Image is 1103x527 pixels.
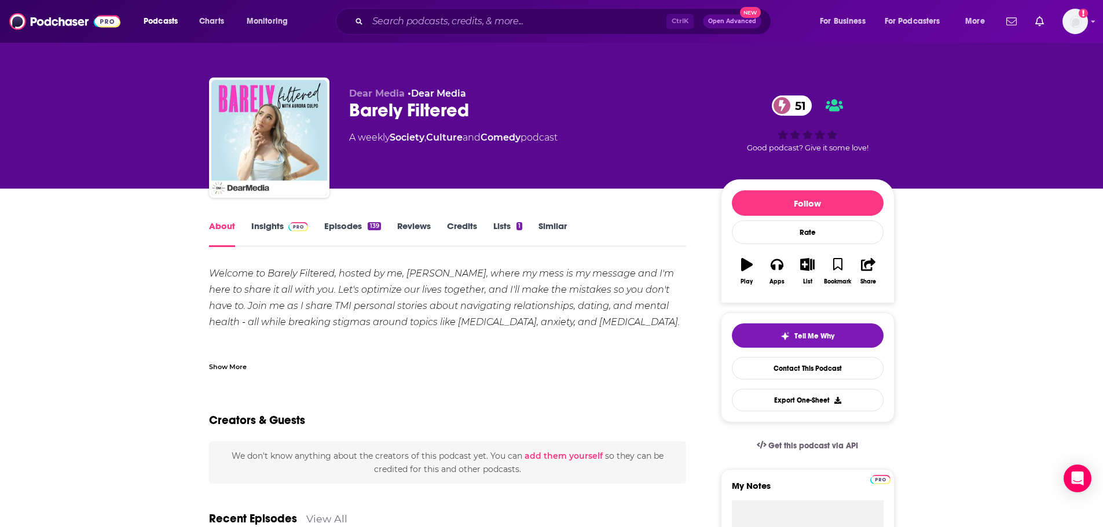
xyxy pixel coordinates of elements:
a: Get this podcast via API [747,432,868,460]
a: Lists1 [493,220,522,247]
a: Credits [447,220,477,247]
span: 51 [783,95,812,116]
button: Bookmark [823,250,853,292]
a: Dear Media [411,88,466,99]
span: Open Advanced [708,19,756,24]
span: Ctrl K [666,14,694,29]
a: Recent Episodes [209,511,297,526]
img: tell me why sparkle [780,331,790,341]
a: Society [390,132,424,143]
button: open menu [812,12,880,31]
a: Pro website [870,473,891,484]
span: Podcasts [144,13,178,30]
img: User Profile [1062,9,1088,34]
button: open menu [239,12,303,31]
span: Monitoring [247,13,288,30]
div: Apps [769,278,785,285]
div: Search podcasts, credits, & more... [347,8,782,35]
span: Good podcast? Give it some love! [747,143,869,152]
button: Show profile menu [1062,9,1088,34]
span: We don't know anything about the creators of this podcast yet . You can so they can be credited f... [232,451,664,474]
a: About [209,220,235,247]
button: Follow [732,190,884,216]
a: Similar [538,220,567,247]
button: add them yourself [525,451,603,460]
button: Export One-Sheet [732,389,884,411]
a: Charts [192,12,231,31]
a: Show notifications dropdown [1031,12,1049,31]
span: Dear Media [349,88,405,99]
button: open menu [877,12,957,31]
span: For Podcasters [885,13,940,30]
a: InsightsPodchaser Pro [251,220,309,247]
span: New [740,7,761,18]
a: Episodes139 [324,220,380,247]
button: open menu [957,12,999,31]
button: Share [853,250,883,292]
div: A weekly podcast [349,131,558,145]
button: Play [732,250,762,292]
span: More [965,13,985,30]
img: Podchaser - Follow, Share and Rate Podcasts [9,10,120,32]
span: Charts [199,13,224,30]
div: Play [741,278,753,285]
div: Open Intercom Messenger [1064,465,1091,492]
svg: Add a profile image [1079,9,1088,18]
img: Podchaser Pro [288,222,309,231]
div: 1 [516,222,522,230]
a: Contact This Podcast [732,357,884,379]
a: Culture [426,132,463,143]
img: Podchaser Pro [870,475,891,484]
button: Open AdvancedNew [703,14,761,28]
button: List [792,250,822,292]
span: • [408,88,466,99]
button: Apps [762,250,792,292]
img: Barely Filtered [211,80,327,196]
h2: Creators & Guests [209,413,305,428]
span: Get this podcast via API [768,441,858,451]
button: open menu [135,12,193,31]
span: , [424,132,426,143]
div: Rate [732,220,884,244]
a: Comedy [481,132,521,143]
div: Bookmark [824,278,851,285]
span: Tell Me Why [794,331,834,341]
input: Search podcasts, credits, & more... [368,12,666,31]
button: tell me why sparkleTell Me Why [732,323,884,348]
div: Share [860,278,876,285]
a: View All [306,513,347,525]
a: Show notifications dropdown [1002,12,1021,31]
div: List [803,278,812,285]
span: For Business [820,13,866,30]
div: 139 [368,222,380,230]
span: Logged in as ILATeam [1062,9,1088,34]
em: Welcome to Barely Filtered, hosted by me, [PERSON_NAME], where my mess is my message and I'm here... [209,268,680,327]
div: 51Good podcast? Give it some love! [721,88,895,160]
a: Reviews [397,220,431,247]
span: and [463,132,481,143]
label: My Notes [732,480,884,500]
a: 51 [772,95,812,116]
